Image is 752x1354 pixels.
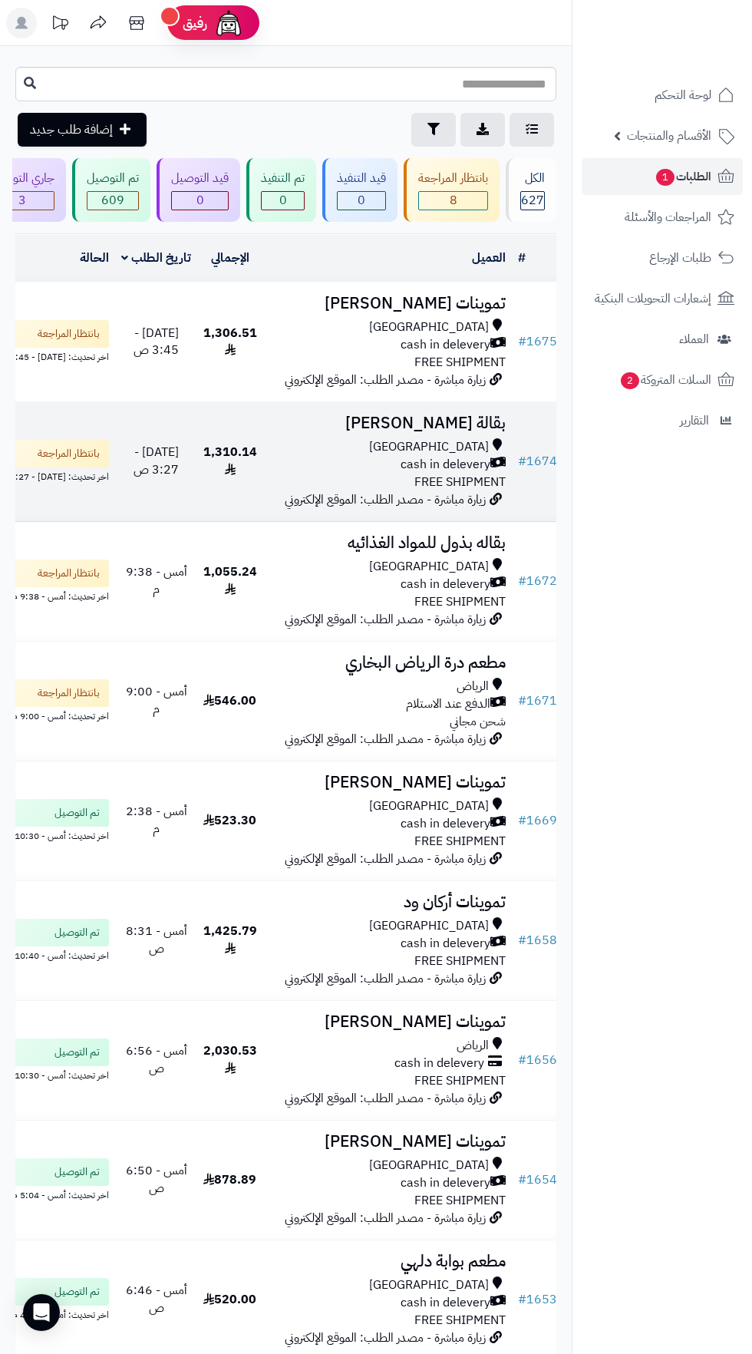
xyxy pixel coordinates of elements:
span: بانتظار المراجعة [38,566,100,581]
h3: تموينات [PERSON_NAME] [269,1013,506,1031]
a: تم التوصيل 609 [69,158,153,222]
span: 0 [338,192,385,210]
span: # [518,811,526,830]
span: تم التوصيل [54,925,100,940]
span: الدفع عند الاستلام [406,695,490,713]
a: قيد التنفيذ 0 [319,158,401,222]
div: الكل [520,170,545,187]
a: إضافة طلب جديد [18,113,147,147]
span: FREE SHIPMENT [414,473,506,491]
span: بانتظار المراجعة [38,446,100,461]
div: Open Intercom Messenger [23,1294,60,1331]
span: 2,030.53 [203,1042,257,1078]
span: زيارة مباشرة - مصدر الطلب: الموقع الإلكتروني [285,371,486,389]
span: [GEOGRAPHIC_DATA] [369,319,489,336]
span: [DATE] - 3:27 ص [134,443,179,479]
a: #1654 [518,1171,557,1189]
span: 627 [521,192,544,210]
span: الرياض [457,1037,489,1055]
span: cash in delevery [401,1174,490,1192]
span: العملاء [679,329,709,350]
span: رفيق [183,14,207,32]
span: 609 [87,192,138,210]
a: الكل627 [503,158,559,222]
h3: بقاله بذول للمواد الغذائيه [269,534,506,552]
span: 0 [262,192,304,210]
span: أمس - 9:38 م [126,563,187,599]
a: التقارير [582,402,743,439]
span: 8 [419,192,487,210]
a: #1675 [518,332,557,351]
span: cash in delevery [401,935,490,953]
a: #1671 [518,692,557,710]
span: الرياض [457,678,489,695]
h3: بقالة [PERSON_NAME] [269,414,506,432]
span: 0 [172,192,228,210]
span: المراجعات والأسئلة [625,206,711,228]
span: تم التوصيل [54,1284,100,1300]
span: # [518,1290,526,1309]
span: # [518,1051,526,1069]
h3: مطعم درة الرياض البخاري [269,654,506,672]
span: أمس - 2:38 م [126,802,187,838]
span: 520.00 [203,1290,256,1309]
h3: تموينات أركان ود [269,893,506,911]
span: 1,055.24 [203,563,257,599]
a: تحديثات المنصة [41,8,79,42]
span: FREE SHIPMENT [414,593,506,611]
span: cash in delevery [394,1055,484,1072]
a: #1674 [518,452,557,471]
span: 546.00 [203,692,256,710]
a: #1653 [518,1290,557,1309]
span: [GEOGRAPHIC_DATA] [369,438,489,456]
a: تم التنفيذ 0 [243,158,319,222]
span: زيارة مباشرة - مصدر الطلب: الموقع الإلكتروني [285,1329,486,1347]
h3: تموينات [PERSON_NAME] [269,295,506,312]
span: بانتظار المراجعة [38,685,100,701]
a: # [518,249,526,267]
div: تم التنفيذ [261,170,305,187]
h3: مطعم بوابة دلهي [269,1253,506,1270]
span: أمس - 8:31 ص [126,922,187,958]
span: أمس - 6:46 ص [126,1281,187,1317]
div: بانتظار المراجعة [418,170,488,187]
span: # [518,1171,526,1189]
span: إشعارات التحويلات البنكية [595,288,711,309]
span: الأقسام والمنتجات [627,125,711,147]
a: الإجمالي [211,249,249,267]
span: [GEOGRAPHIC_DATA] [369,1157,489,1174]
span: cash in delevery [401,576,490,593]
span: زيارة مباشرة - مصدر الطلب: الموقع الإلكتروني [285,490,486,509]
span: # [518,452,526,471]
div: تم التوصيل [87,170,139,187]
a: #1658 [518,931,557,949]
span: الطلبات [655,166,711,187]
span: زيارة مباشرة - مصدر الطلب: الموقع الإلكتروني [285,969,486,988]
a: العملاء [582,321,743,358]
span: زيارة مباشرة - مصدر الطلب: الموقع الإلكتروني [285,850,486,868]
span: FREE SHIPMENT [414,832,506,850]
span: 1,425.79 [203,922,257,958]
span: أمس - 9:00 م [126,682,187,718]
h3: تموينات [PERSON_NAME] [269,774,506,791]
span: التقارير [680,410,709,431]
img: logo-2.png [648,38,737,71]
a: #1672 [518,572,557,590]
span: [GEOGRAPHIC_DATA] [369,798,489,815]
span: لوحة التحكم [655,84,711,106]
span: # [518,332,526,351]
span: طلبات الإرجاع [649,247,711,269]
a: الطلبات1 [582,158,743,195]
span: السلات المتروكة [619,369,711,391]
span: [GEOGRAPHIC_DATA] [369,917,489,935]
span: 1 [656,169,674,186]
a: المراجعات والأسئلة [582,199,743,236]
span: زيارة مباشرة - مصدر الطلب: الموقع الإلكتروني [285,730,486,748]
span: [DATE] - 3:45 ص [134,324,179,360]
span: # [518,692,526,710]
a: العميل [472,249,506,267]
div: قيد التنفيذ [337,170,386,187]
